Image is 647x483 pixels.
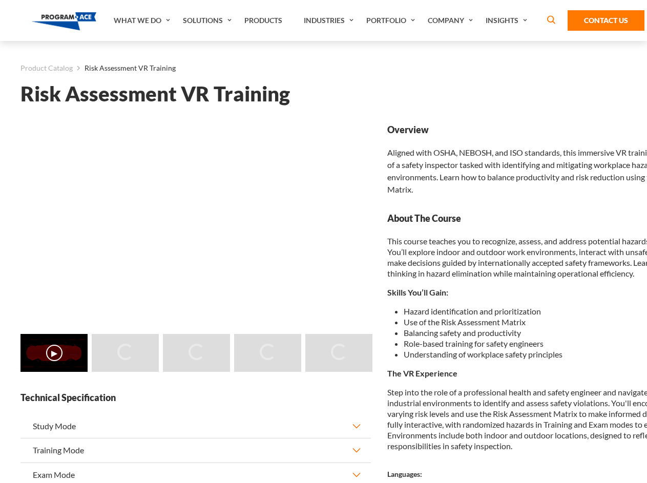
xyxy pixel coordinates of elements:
[46,345,62,361] button: ▶
[20,123,371,321] iframe: Risk Assessment VR Training - Video 0
[568,10,644,31] a: Contact Us
[20,414,371,438] button: Study Mode
[20,438,371,462] button: Training Mode
[20,391,371,404] strong: Technical Specification
[32,12,97,30] img: Program-Ace
[20,334,88,372] img: Risk Assessment VR Training - Video 0
[20,61,73,75] a: Product Catalog
[387,470,422,478] strong: Languages:
[73,61,176,75] li: Risk Assessment VR Training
